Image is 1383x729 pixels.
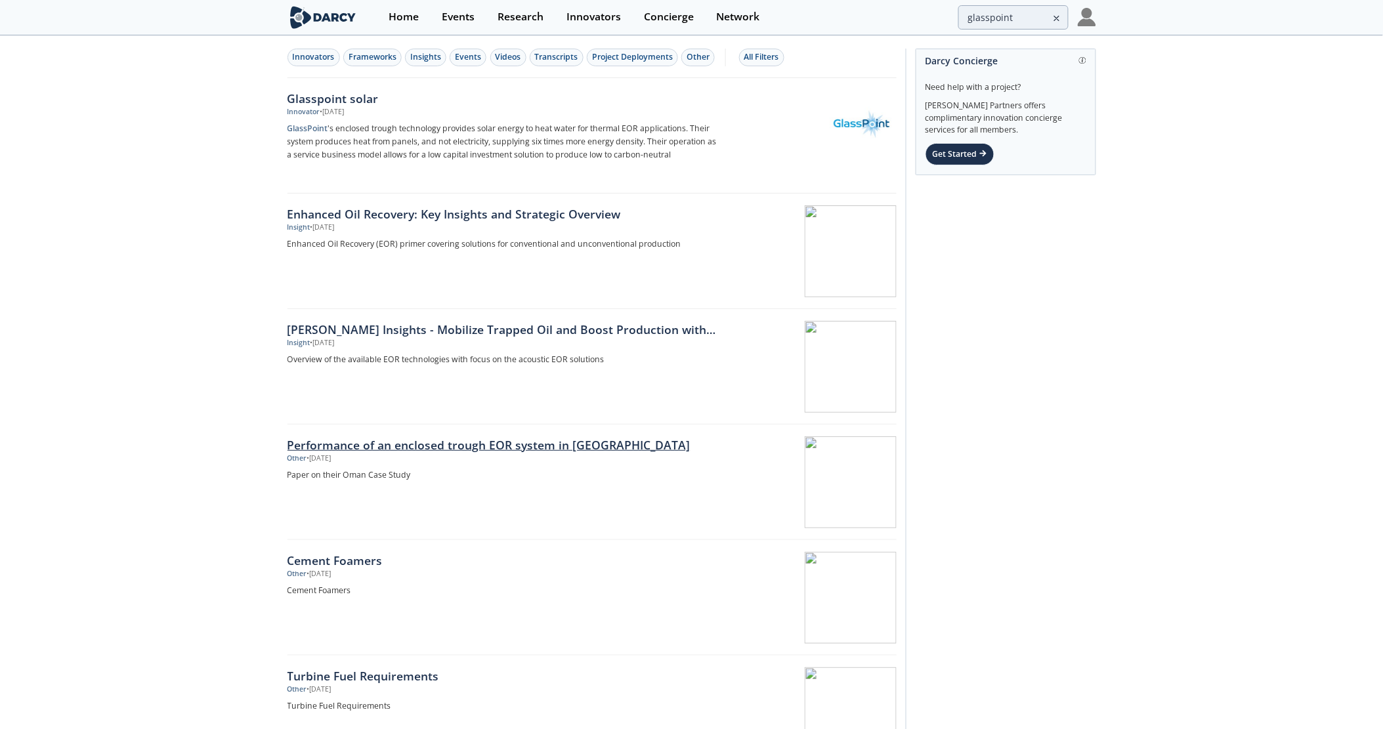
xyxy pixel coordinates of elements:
[287,540,897,656] a: Cement Foamers Other •[DATE] Cement Foamers
[287,123,328,134] strong: GlassPoint
[455,51,481,63] div: Events
[958,5,1069,30] input: Advanced Search
[287,205,722,222] div: Enhanced Oil Recovery: Key Insights and Strategic Overview
[389,12,419,22] div: Home
[287,107,320,117] div: Innovator
[530,49,584,66] button: Transcripts
[830,92,894,156] img: Glasspoint solar
[926,49,1086,72] div: Darcy Concierge
[405,49,446,66] button: Insights
[592,51,673,63] div: Project Deployments
[287,238,722,251] p: Enhanced Oil Recovery (EOR) primer covering solutions for conventional and unconventional production
[739,49,784,66] button: All Filters
[644,12,694,22] div: Concierge
[287,194,897,309] a: Enhanced Oil Recovery: Key Insights and Strategic Overview Insight •[DATE] Enhanced Oil Recovery ...
[442,12,475,22] div: Events
[498,12,543,22] div: Research
[307,684,331,695] div: • [DATE]
[287,425,897,540] a: Performance of an enclosed trough EOR system in [GEOGRAPHIC_DATA] Other •[DATE] Paper on their Om...
[287,436,722,453] div: Performance of an enclosed trough EOR system in [GEOGRAPHIC_DATA]
[287,584,722,597] p: Cement Foamers
[496,51,521,63] div: Videos
[410,51,441,63] div: Insights
[566,12,621,22] div: Innovators
[287,78,897,194] a: Glasspoint solar Innovator •[DATE] GlassPoint's enclosed trough technology provides solar energy ...
[307,569,331,579] div: • [DATE]
[287,569,307,579] div: Other
[320,107,345,117] div: • [DATE]
[744,51,779,63] div: All Filters
[287,6,359,29] img: logo-wide.svg
[1079,57,1086,64] img: information.svg
[287,222,310,233] div: Insight
[717,12,760,22] div: Network
[343,49,402,66] button: Frameworks
[287,309,897,425] a: [PERSON_NAME] Insights - Mobilize Trapped Oil and Boost Production with Acoustic and Elastic Wave...
[310,338,335,348] div: • [DATE]
[287,338,310,348] div: Insight
[287,469,722,482] p: Paper on their Oman Case Study
[293,51,335,63] div: Innovators
[681,49,715,66] button: Other
[1078,8,1096,26] img: Profile
[310,222,335,233] div: • [DATE]
[287,49,340,66] button: Innovators
[926,93,1086,136] div: [PERSON_NAME] Partners offers complimentary innovation concierge services for all members.
[287,552,722,569] div: Cement Foamers
[287,122,722,161] p: 's enclosed trough technology provides solar energy to heat water for thermal EOR applications. T...
[926,72,1086,93] div: Need help with a project?
[287,90,722,107] div: Glasspoint solar
[287,699,722,713] p: Turbine Fuel Requirements
[307,453,331,464] div: • [DATE]
[926,143,994,165] div: Get Started
[287,684,307,695] div: Other
[287,453,307,464] div: Other
[450,49,486,66] button: Events
[490,49,526,66] button: Videos
[349,51,396,63] div: Frameworks
[587,49,678,66] button: Project Deployments
[535,51,578,63] div: Transcripts
[287,667,722,684] div: Turbine Fuel Requirements
[287,321,722,338] div: [PERSON_NAME] Insights - Mobilize Trapped Oil and Boost Production with Acoustic and Elastic Wave...
[687,51,710,63] div: Other
[287,353,722,366] p: Overview of the available EOR technologies with focus on the acoustic EOR solutions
